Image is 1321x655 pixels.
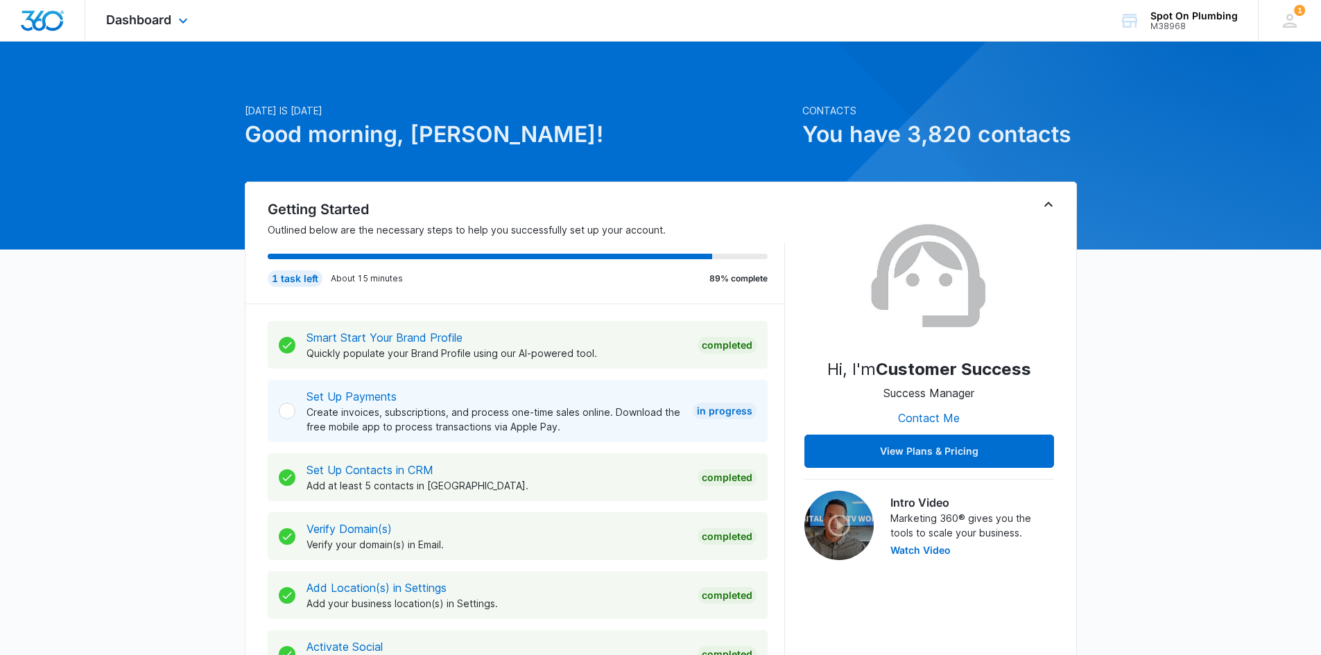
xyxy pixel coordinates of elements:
p: Outlined below are the necessary steps to help you successfully set up your account. [268,222,785,237]
h2: Getting Started [268,199,785,220]
div: Completed [698,528,757,545]
span: 1 [1294,5,1305,16]
h1: You have 3,820 contacts [802,118,1077,151]
p: Create invoices, subscriptions, and process one-time sales online. Download the free mobile app t... [306,405,682,434]
div: notifications count [1294,5,1305,16]
p: Success Manager [883,385,974,401]
p: Quickly populate your Brand Profile using our AI-powered tool. [306,346,687,360]
div: 1 task left [268,270,322,287]
span: Dashboard [106,12,171,27]
p: Marketing 360® gives you the tools to scale your business. [890,511,1054,540]
a: Smart Start Your Brand Profile [306,331,463,344]
div: account id [1150,21,1238,31]
button: Toggle Collapse [1040,196,1057,213]
a: Verify Domain(s) [306,522,392,536]
button: View Plans & Pricing [804,435,1054,468]
button: Contact Me [884,401,974,435]
div: Completed [698,587,757,604]
p: 89% complete [709,272,768,285]
div: Completed [698,337,757,353]
button: Watch Video [890,545,951,555]
p: Verify your domain(s) in Email. [306,537,687,552]
p: [DATE] is [DATE] [245,103,794,118]
p: Add your business location(s) in Settings. [306,596,687,611]
h1: Good morning, [PERSON_NAME]! [245,118,794,151]
a: Activate Social [306,640,383,654]
a: Set Up Contacts in CRM [306,463,433,477]
p: About 15 minutes [331,272,403,285]
p: Hi, I'm [827,357,1031,382]
div: account name [1150,10,1238,21]
img: Customer Success [860,207,999,346]
img: Intro Video [804,491,874,560]
div: In Progress [693,403,757,419]
p: Add at least 5 contacts in [GEOGRAPHIC_DATA]. [306,478,687,493]
h3: Intro Video [890,494,1054,511]
strong: Customer Success [876,359,1031,379]
a: Set Up Payments [306,390,397,403]
div: Completed [698,469,757,486]
p: Contacts [802,103,1077,118]
a: Add Location(s) in Settings [306,581,447,595]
